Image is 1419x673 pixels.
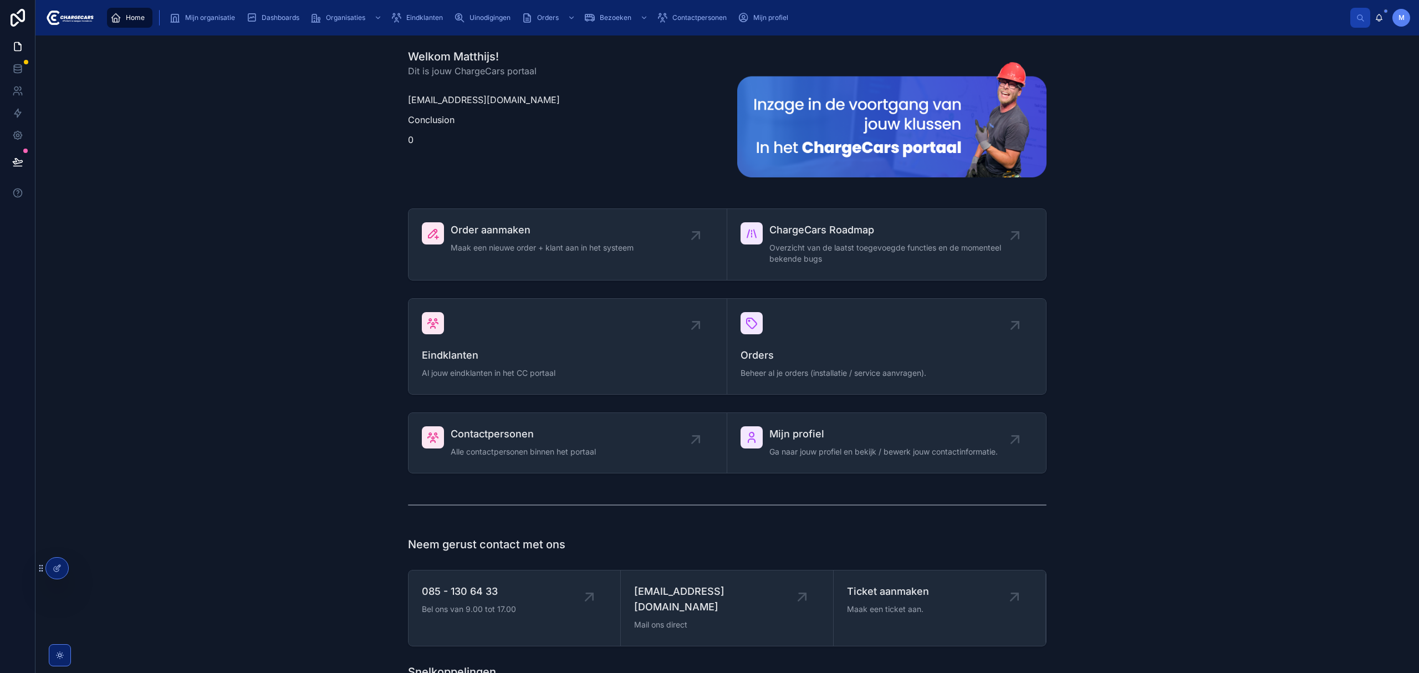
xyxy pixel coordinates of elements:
[741,368,1033,379] span: Beheer al je orders (installatie / service aanvragen).
[769,446,998,457] span: Ga naar jouw profiel en bekijk / bewerk jouw contactinformatie.
[600,13,631,22] span: Bezoeken
[451,242,634,253] span: Maak een nieuwe order + klant aan in het systeem
[727,413,1046,473] a: Mijn profielGa naar jouw profiel en bekijk / bewerk jouw contactinformatie.
[654,8,734,28] a: Contactpersonen
[634,584,802,615] span: [EMAIL_ADDRESS][DOMAIN_NAME]
[307,8,387,28] a: Organisaties
[422,604,516,615] span: Bel ons van 9.00 tot 17.00
[409,299,727,394] a: EindklantenAl jouw eindklanten in het CC portaal
[44,9,94,27] img: App logo
[741,348,1033,363] span: Orders
[243,8,307,28] a: Dashboards
[672,13,727,22] span: Contactpersonen
[727,299,1046,394] a: OrdersBeheer al je orders (installatie / service aanvragen).
[769,426,998,442] span: Mijn profiel
[408,93,717,106] p: [EMAIL_ADDRESS][DOMAIN_NAME]
[408,64,537,78] span: Dit is jouw ChargeCars portaal
[408,537,565,552] h1: Neem gerust contact met ons
[727,209,1046,280] a: ChargeCars RoadmapOverzicht van de laatst toegevoegde functies en de momenteel bekende bugs
[451,446,596,457] span: Alle contactpersonen binnen het portaal
[753,13,788,22] span: Mijn profiel
[408,133,717,146] p: 0
[387,8,451,28] a: Eindklanten
[409,209,727,280] a: Order aanmakenMaak een nieuwe order + klant aan in het systeem
[408,113,717,126] p: Conclusion
[107,8,152,28] a: Home
[834,570,1046,646] a: Ticket aanmakenMaak een ticket aan.
[847,604,929,615] span: Maak een ticket aan.
[469,13,511,22] span: Uinodigingen
[537,13,559,22] span: Orders
[518,8,581,28] a: Orders
[406,13,443,22] span: Eindklanten
[103,6,1350,30] div: scrollable content
[634,619,802,630] span: Mail ons direct
[326,13,365,22] span: Organisaties
[581,8,654,28] a: Bezoeken
[847,584,929,599] span: Ticket aanmaken
[409,570,621,646] a: 085 - 130 64 33Bel ons van 9.00 tot 17.00
[621,570,833,646] a: [EMAIL_ADDRESS][DOMAIN_NAME]Mail ons direct
[262,13,299,22] span: Dashboards
[451,426,596,442] span: Contactpersonen
[737,62,1047,177] img: 23681-Frame-213-(2).png
[126,13,145,22] span: Home
[769,242,1015,264] span: Overzicht van de laatst toegevoegde functies en de momenteel bekende bugs
[734,8,796,28] a: Mijn profiel
[422,584,516,599] span: 085 - 130 64 33
[769,222,1015,238] span: ChargeCars Roadmap
[408,49,537,64] h1: Welkom Matthijs!
[451,222,634,238] span: Order aanmaken
[422,348,713,363] span: Eindklanten
[422,368,713,379] span: Al jouw eindklanten in het CC portaal
[185,13,235,22] span: Mijn organisatie
[409,413,727,473] a: ContactpersonenAlle contactpersonen binnen het portaal
[451,8,518,28] a: Uinodigingen
[166,8,243,28] a: Mijn organisatie
[1398,13,1405,22] span: M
